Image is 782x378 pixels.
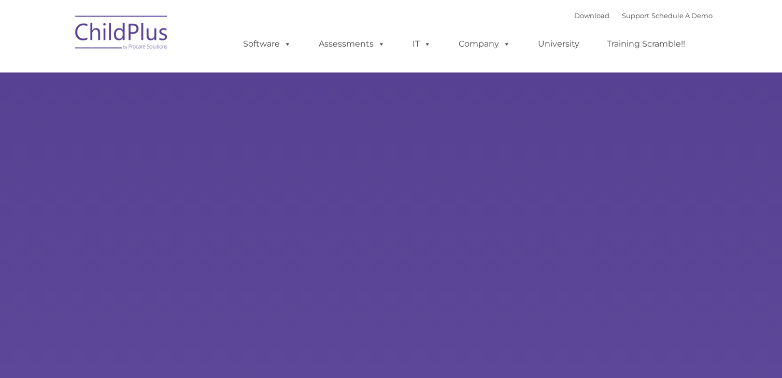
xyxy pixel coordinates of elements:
a: Support [622,11,649,20]
a: Download [574,11,609,20]
a: Software [233,34,302,54]
a: IT [402,34,442,54]
a: Training Scramble!! [596,34,695,54]
a: University [528,34,590,54]
a: Assessments [308,34,395,54]
img: ChildPlus by Procare Solutions [70,8,174,60]
a: Schedule A Demo [651,11,713,20]
font: | [574,11,713,20]
a: Company [448,34,521,54]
